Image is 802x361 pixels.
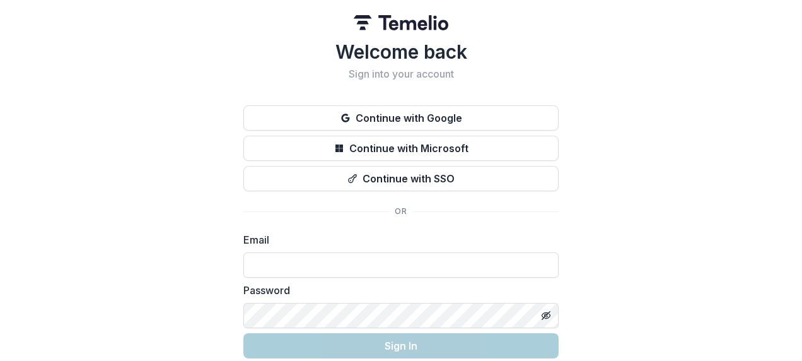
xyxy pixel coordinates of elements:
[243,40,559,63] h1: Welcome back
[243,333,559,358] button: Sign In
[243,283,551,298] label: Password
[243,136,559,161] button: Continue with Microsoft
[243,105,559,131] button: Continue with Google
[243,232,551,247] label: Email
[536,305,556,326] button: Toggle password visibility
[354,15,448,30] img: Temelio
[243,166,559,191] button: Continue with SSO
[243,68,559,80] h2: Sign into your account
